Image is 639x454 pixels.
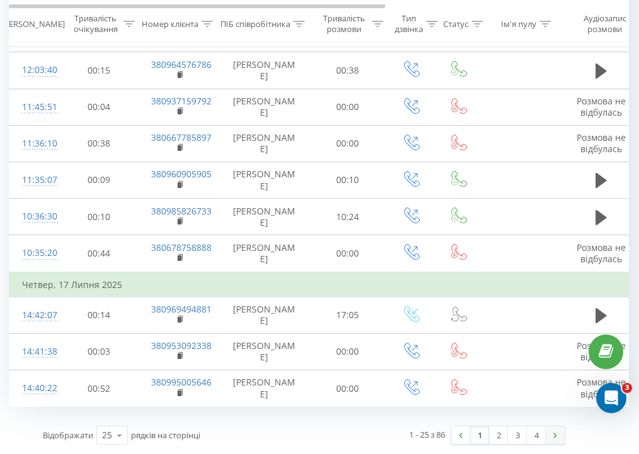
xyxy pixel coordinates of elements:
td: [PERSON_NAME] [220,333,308,370]
div: Тип дзвінка [395,13,423,35]
td: 00:04 [60,89,139,125]
a: 1 [470,426,489,444]
td: [PERSON_NAME] [220,297,308,333]
div: Ім'я пулу [501,18,536,29]
td: 00:10 [308,162,387,198]
span: Розмова не відбулась [577,340,626,363]
iframe: Intercom live chat [596,383,626,413]
td: 10:24 [308,199,387,235]
td: 00:38 [308,52,387,89]
span: Розмова не відбулась [577,241,626,265]
td: [PERSON_NAME] [220,162,308,198]
div: 14:42:07 [22,303,47,328]
a: 380995005646 [151,376,212,388]
td: 00:44 [60,235,139,272]
span: Відображати [43,429,93,441]
div: [PERSON_NAME] [1,18,65,29]
span: Розмова не відбулась [577,131,626,155]
div: Аудіозапис розмови [574,13,635,35]
a: 380937159792 [151,95,212,107]
a: 380985826733 [151,205,212,217]
td: 17:05 [308,297,387,333]
div: 25 [102,429,112,441]
td: [PERSON_NAME] [220,235,308,272]
td: 00:09 [60,162,139,198]
div: 11:36:10 [22,131,47,156]
td: [PERSON_NAME] [220,89,308,125]
div: 14:41:38 [22,340,47,364]
a: 380960905905 [151,168,212,180]
td: 00:00 [308,89,387,125]
a: 4 [527,426,546,444]
a: 380964576786 [151,58,212,70]
td: 00:00 [308,370,387,407]
td: 00:10 [60,199,139,235]
td: [PERSON_NAME] [220,370,308,407]
div: 11:45:51 [22,95,47,119]
a: 380678758888 [151,241,212,253]
span: Розмова не відбулась [577,376,626,399]
a: 3 [508,426,527,444]
td: 00:00 [308,333,387,370]
div: ПІБ співробітника [220,18,290,29]
span: Розмова не відбулась [577,95,626,118]
td: 00:03 [60,333,139,370]
div: 10:36:30 [22,204,47,229]
td: 00:15 [60,52,139,89]
td: [PERSON_NAME] [220,125,308,162]
a: 2 [489,426,508,444]
td: 00:00 [308,125,387,162]
a: 380953092338 [151,340,212,352]
td: [PERSON_NAME] [220,52,308,89]
a: 380667785897 [151,131,212,143]
div: Тривалість очікування [71,13,120,35]
span: рядків на сторінці [131,429,200,441]
div: Номер клієнта [142,18,198,29]
span: 3 [622,383,632,393]
td: 00:38 [60,125,139,162]
div: 10:35:20 [22,241,47,265]
td: 00:52 [60,370,139,407]
td: 00:00 [308,235,387,272]
div: 14:40:22 [22,376,47,401]
div: 1 - 25 з 86 [409,428,445,441]
td: [PERSON_NAME] [220,199,308,235]
div: 11:35:07 [22,168,47,192]
td: 00:14 [60,297,139,333]
div: Статус [443,18,468,29]
div: Тривалість розмови [319,13,369,35]
div: 12:03:40 [22,58,47,82]
a: 380969494881 [151,303,212,315]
